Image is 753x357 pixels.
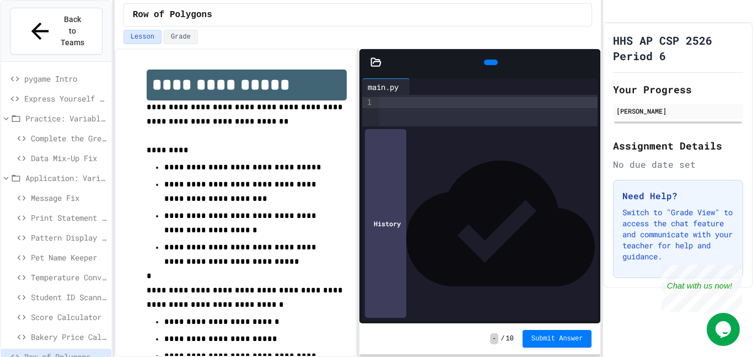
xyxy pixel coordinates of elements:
[362,97,373,108] div: 1
[505,334,513,343] span: 10
[31,311,107,323] span: Score Calculator
[613,82,743,97] h2: Your Progress
[365,129,406,318] div: History
[613,33,743,63] h1: HHS AP CSP 2526 Period 6
[622,207,734,262] p: Switch to "Grade View" to access the chat feature and communicate with your teacher for help and ...
[31,192,107,204] span: Message Fix
[25,113,107,124] span: Practice: Variables/Print
[523,330,592,348] button: Submit Answer
[123,30,162,44] button: Lesson
[501,334,504,343] span: /
[60,14,85,49] span: Back to Teams
[661,265,742,312] iframe: chat widget
[25,172,107,184] span: Application: Variables/Print
[613,158,743,171] div: No due date set
[164,30,198,44] button: Grade
[707,313,742,346] iframe: chat widget
[31,271,107,283] span: Temperature Converter
[31,252,107,263] span: Pet Name Keeper
[24,73,107,84] span: pygame Intro
[31,331,107,343] span: Bakery Price Calculator
[613,138,743,153] h2: Assignment Details
[24,93,107,104] span: Express Yourself in Python!
[31,291,107,303] span: Student ID Scanner
[133,8,212,22] span: Row of Polygons
[362,78,410,95] div: main.py
[31,132,107,144] span: Complete the Greeting
[10,8,103,55] button: Back to Teams
[616,106,740,116] div: [PERSON_NAME]
[362,81,404,93] div: main.py
[531,334,583,343] span: Submit Answer
[31,152,107,164] span: Data Mix-Up Fix
[31,232,107,243] span: Pattern Display Challenge
[490,333,498,344] span: -
[31,212,107,223] span: Print Statement Repair
[622,189,734,203] h3: Need Help?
